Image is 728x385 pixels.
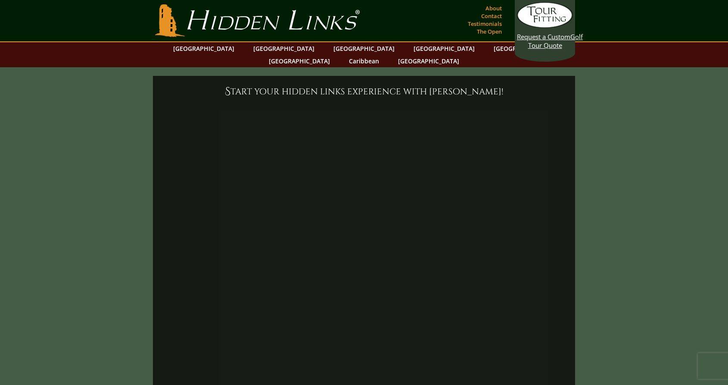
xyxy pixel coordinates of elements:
[466,18,504,30] a: Testimonials
[483,2,504,14] a: About
[162,85,566,98] h6: Start your Hidden Links experience with [PERSON_NAME]!
[517,32,570,41] span: Request a Custom
[162,103,566,332] iframe: Start your Hidden Links experience with Sir Nick!
[394,55,464,67] a: [GEOGRAPHIC_DATA]
[264,55,334,67] a: [GEOGRAPHIC_DATA]
[475,25,504,38] a: The Open
[517,2,573,50] a: Request a CustomGolf Tour Quote
[409,42,479,55] a: [GEOGRAPHIC_DATA]
[345,55,383,67] a: Caribbean
[329,42,399,55] a: [GEOGRAPHIC_DATA]
[169,42,239,55] a: [GEOGRAPHIC_DATA]
[479,10,504,22] a: Contact
[249,42,319,55] a: [GEOGRAPHIC_DATA]
[489,42,559,55] a: [GEOGRAPHIC_DATA]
